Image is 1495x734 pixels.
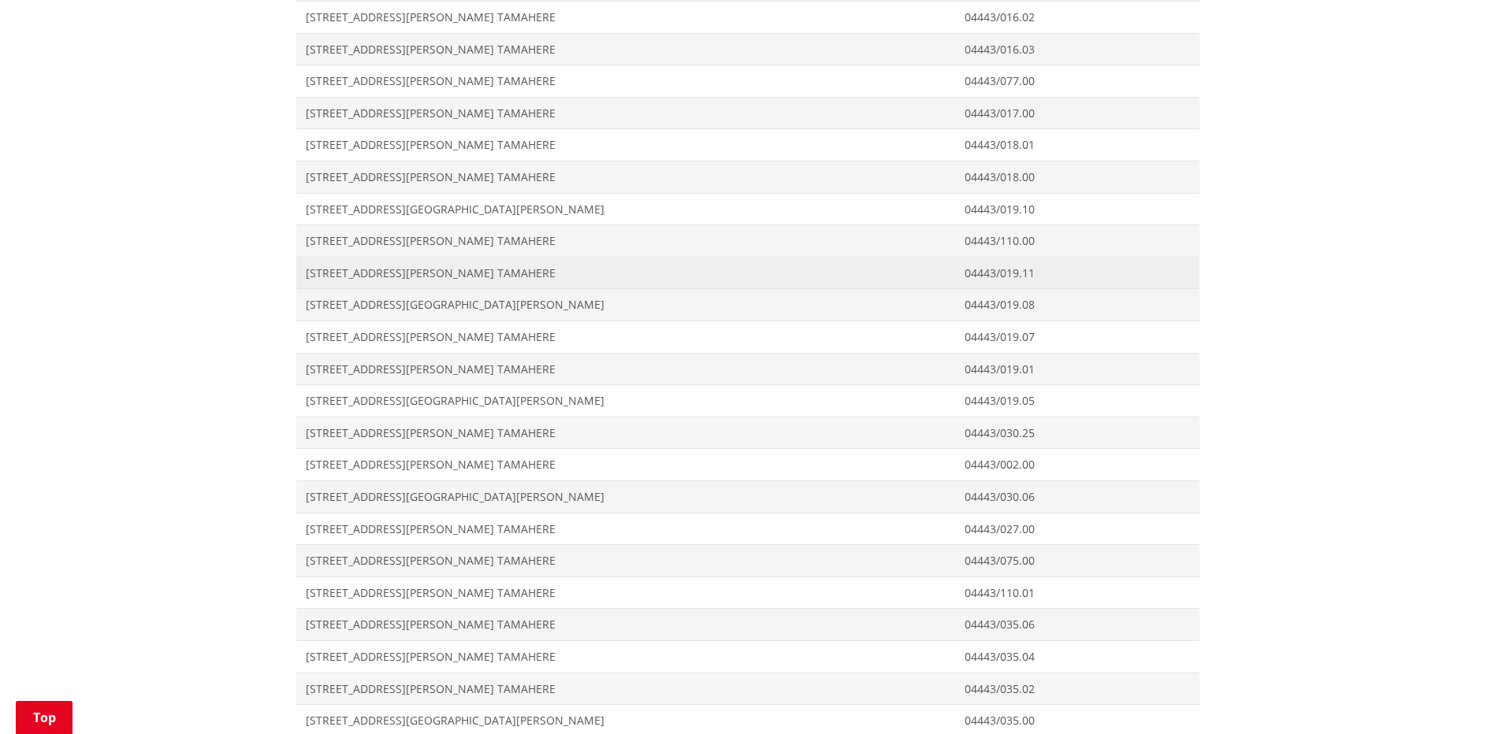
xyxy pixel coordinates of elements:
[306,585,946,601] span: [STREET_ADDRESS][PERSON_NAME] TAMAHERE
[965,202,1189,217] span: 04443/019.10
[965,489,1189,505] span: 04443/030.06
[306,425,946,441] span: [STREET_ADDRESS][PERSON_NAME] TAMAHERE
[965,681,1189,697] span: 04443/035.02
[296,640,1199,673] a: [STREET_ADDRESS][PERSON_NAME] TAMAHERE 04443/035.04
[296,33,1199,65] a: [STREET_ADDRESS][PERSON_NAME] TAMAHERE 04443/016.03
[306,553,946,569] span: [STREET_ADDRESS][PERSON_NAME] TAMAHERE
[1422,668,1479,725] iframe: Messenger Launcher
[296,353,1199,385] a: [STREET_ADDRESS][PERSON_NAME] TAMAHERE 04443/019.01
[306,457,946,473] span: [STREET_ADDRESS][PERSON_NAME] TAMAHERE
[296,129,1199,161] a: [STREET_ADDRESS][PERSON_NAME] TAMAHERE 04443/018.01
[306,202,946,217] span: [STREET_ADDRESS][GEOGRAPHIC_DATA][PERSON_NAME]
[965,106,1189,121] span: 04443/017.00
[296,449,1199,481] a: [STREET_ADDRESS][PERSON_NAME] TAMAHERE 04443/002.00
[965,329,1189,345] span: 04443/019.07
[965,617,1189,632] span: 04443/035.06
[306,106,946,121] span: [STREET_ADDRESS][PERSON_NAME] TAMAHERE
[306,649,946,665] span: [STREET_ADDRESS][PERSON_NAME] TAMAHERE
[965,137,1189,153] span: 04443/018.01
[306,681,946,697] span: [STREET_ADDRESS][PERSON_NAME] TAMAHERE
[965,73,1189,89] span: 04443/077.00
[306,169,946,185] span: [STREET_ADDRESS][PERSON_NAME] TAMAHERE
[296,513,1199,545] a: [STREET_ADDRESS][PERSON_NAME] TAMAHERE 04443/027.00
[965,649,1189,665] span: 04443/035.04
[296,576,1199,609] a: [STREET_ADDRESS][PERSON_NAME] TAMAHERE 04443/110.01
[296,545,1199,577] a: [STREET_ADDRESS][PERSON_NAME] TAMAHERE 04443/075.00
[965,713,1189,728] span: 04443/035.00
[306,361,946,377] span: [STREET_ADDRESS][PERSON_NAME] TAMAHERE
[965,9,1189,25] span: 04443/016.02
[965,393,1189,409] span: 04443/019.05
[296,225,1199,258] a: [STREET_ADDRESS][PERSON_NAME] TAMAHERE 04443/110.00
[296,673,1199,705] a: [STREET_ADDRESS][PERSON_NAME] TAMAHERE 04443/035.02
[306,233,946,249] span: [STREET_ADDRESS][PERSON_NAME] TAMAHERE
[296,193,1199,225] a: [STREET_ADDRESS][GEOGRAPHIC_DATA][PERSON_NAME] 04443/019.10
[965,585,1189,601] span: 04443/110.01
[306,521,946,537] span: [STREET_ADDRESS][PERSON_NAME] TAMAHERE
[965,265,1189,281] span: 04443/019.11
[296,161,1199,194] a: [STREET_ADDRESS][PERSON_NAME] TAMAHERE 04443/018.00
[306,393,946,409] span: [STREET_ADDRESS][GEOGRAPHIC_DATA][PERSON_NAME]
[306,617,946,632] span: [STREET_ADDRESS][PERSON_NAME] TAMAHERE
[306,9,946,25] span: [STREET_ADDRESS][PERSON_NAME] TAMAHERE
[965,553,1189,569] span: 04443/075.00
[296,289,1199,321] a: [STREET_ADDRESS][GEOGRAPHIC_DATA][PERSON_NAME] 04443/019.08
[965,425,1189,441] span: 04443/030.25
[306,265,946,281] span: [STREET_ADDRESS][PERSON_NAME] TAMAHERE
[296,321,1199,353] a: [STREET_ADDRESS][PERSON_NAME] TAMAHERE 04443/019.07
[16,701,73,734] a: Top
[965,233,1189,249] span: 04443/110.00
[965,169,1189,185] span: 04443/018.00
[306,489,946,505] span: [STREET_ADDRESS][GEOGRAPHIC_DATA][PERSON_NAME]
[296,2,1199,34] a: [STREET_ADDRESS][PERSON_NAME] TAMAHERE 04443/016.02
[965,297,1189,313] span: 04443/019.08
[965,457,1189,473] span: 04443/002.00
[965,361,1189,377] span: 04443/019.01
[306,42,946,57] span: [STREET_ADDRESS][PERSON_NAME] TAMAHERE
[296,65,1199,98] a: [STREET_ADDRESS][PERSON_NAME] TAMAHERE 04443/077.00
[306,137,946,153] span: [STREET_ADDRESS][PERSON_NAME] TAMAHERE
[306,73,946,89] span: [STREET_ADDRESS][PERSON_NAME] TAMAHERE
[296,480,1199,513] a: [STREET_ADDRESS][GEOGRAPHIC_DATA][PERSON_NAME] 04443/030.06
[296,257,1199,289] a: [STREET_ADDRESS][PERSON_NAME] TAMAHERE 04443/019.11
[965,521,1189,537] span: 04443/027.00
[306,329,946,345] span: [STREET_ADDRESS][PERSON_NAME] TAMAHERE
[965,42,1189,57] span: 04443/016.03
[296,385,1199,417] a: [STREET_ADDRESS][GEOGRAPHIC_DATA][PERSON_NAME] 04443/019.05
[296,97,1199,129] a: [STREET_ADDRESS][PERSON_NAME] TAMAHERE 04443/017.00
[306,297,946,313] span: [STREET_ADDRESS][GEOGRAPHIC_DATA][PERSON_NAME]
[296,609,1199,641] a: [STREET_ADDRESS][PERSON_NAME] TAMAHERE 04443/035.06
[296,417,1199,449] a: [STREET_ADDRESS][PERSON_NAME] TAMAHERE 04443/030.25
[306,713,946,728] span: [STREET_ADDRESS][GEOGRAPHIC_DATA][PERSON_NAME]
